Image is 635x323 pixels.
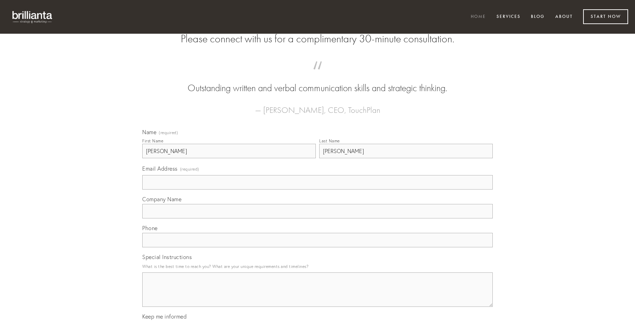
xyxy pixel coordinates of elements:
[551,11,577,23] a: About
[142,165,178,172] span: Email Address
[180,164,199,174] span: (required)
[159,131,178,135] span: (required)
[153,95,482,117] figcaption: — [PERSON_NAME], CEO, TouchPlan
[142,262,493,271] p: What is the best time to reach you? What are your unique requirements and timelines?
[142,32,493,45] h2: Please connect with us for a complimentary 30-minute consultation.
[319,138,340,143] div: Last Name
[142,254,192,260] span: Special Instructions
[492,11,525,23] a: Services
[526,11,549,23] a: Blog
[142,196,181,203] span: Company Name
[583,9,628,24] a: Start Now
[142,129,156,136] span: Name
[153,68,482,82] span: “
[142,225,158,232] span: Phone
[142,138,163,143] div: First Name
[142,313,187,320] span: Keep me informed
[153,68,482,95] blockquote: Outstanding written and verbal communication skills and strategic thinking.
[466,11,490,23] a: Home
[7,7,58,27] img: brillianta - research, strategy, marketing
